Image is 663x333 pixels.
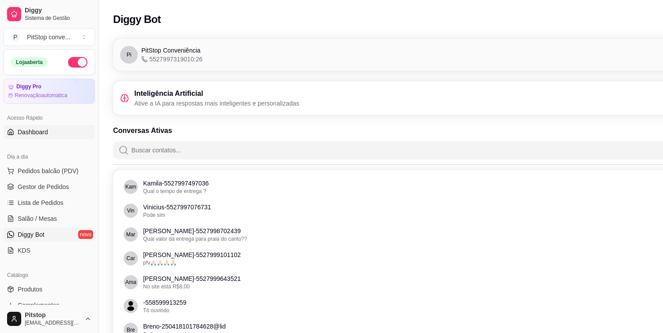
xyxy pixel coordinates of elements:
[4,212,95,226] a: Salão / Mesas
[143,188,206,194] span: Qual o tempo de entrega ?
[141,46,201,55] span: PitStop Conveniência
[18,301,59,310] span: Complementos
[113,125,172,136] h3: Conversas Ativas
[4,111,95,125] div: Acesso Rápido
[27,33,70,42] div: PitStop conve ...
[15,92,67,99] article: Renovação automática
[143,307,169,314] span: Tô ouvindo
[4,4,95,25] a: DiggySistema de Gestão
[126,255,135,262] span: Carlos Olimpio
[25,15,91,22] span: Sistema de Gestão
[18,128,48,136] span: Dashboard
[143,284,189,290] span: No site está R$8,00
[18,198,64,207] span: Lista de Pedidos
[113,12,161,26] h2: Diggy Bot
[124,299,138,313] span: avatar
[125,279,136,286] span: Amanda
[18,214,57,223] span: Salão / Mesas
[18,285,42,294] span: Produtos
[18,246,30,255] span: KDS
[4,125,95,139] a: Dashboard
[16,83,42,90] article: Diggy Pro
[4,308,95,329] button: Pitstop[EMAIL_ADDRESS][DOMAIN_NAME]
[134,88,299,99] h3: Inteligência Artificial
[4,298,95,312] a: Complementos
[68,57,87,68] button: Alterar Status
[25,319,81,326] span: [EMAIL_ADDRESS][DOMAIN_NAME]
[18,166,79,175] span: Pedidos balcão (PDV)
[125,183,136,190] span: Kamila
[141,55,203,64] span: 5527997319010:26
[143,260,177,266] span: pfv🙏🏻🙏🏻🙏🏻🙏🏻
[4,268,95,282] div: Catálogo
[4,243,95,257] a: KDS
[143,236,247,242] span: Qual valor da entrega para praia do canto??
[134,99,299,108] p: Ative a IA para respostas mais inteligentes e personalizadas
[4,282,95,296] a: Produtos
[4,79,95,104] a: Diggy ProRenovaçãoautomática
[11,57,48,67] div: Loja aberta
[127,207,134,214] span: Vinicius
[11,33,20,42] span: P
[25,311,81,319] span: Pitstop
[18,230,45,239] span: Diggy Bot
[4,164,95,178] button: Pedidos balcão (PDV)
[18,182,69,191] span: Gestor de Pedidos
[4,227,95,242] a: Diggy Botnovo
[4,28,95,46] button: Select a team
[143,212,165,218] span: Pode sim
[126,231,136,238] span: Marcos
[4,180,95,194] a: Gestor de Pedidos
[127,51,132,58] span: Pi
[25,7,91,15] span: Diggy
[4,196,95,210] a: Lista de Pedidos
[4,150,95,164] div: Dia a dia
